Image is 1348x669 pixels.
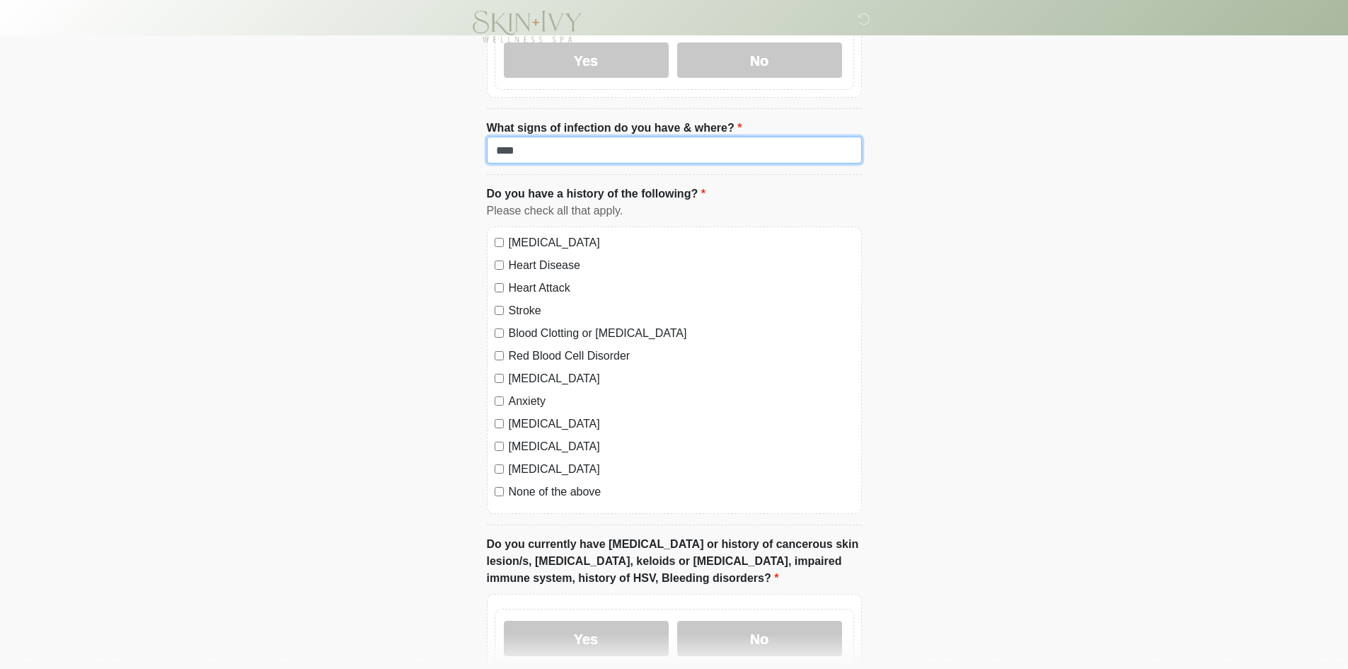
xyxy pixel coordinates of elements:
[473,11,582,42] img: Skin and Ivy Wellness Spa Logo
[487,536,862,587] label: Do you currently have [MEDICAL_DATA] or history of cancerous skin lesion/s, [MEDICAL_DATA], keloi...
[495,487,504,496] input: None of the above
[509,234,854,251] label: [MEDICAL_DATA]
[677,621,842,656] label: No
[495,306,504,315] input: Stroke
[495,261,504,270] input: Heart Disease
[509,438,854,455] label: [MEDICAL_DATA]
[487,120,742,137] label: What signs of infection do you have & where?
[509,461,854,478] label: [MEDICAL_DATA]
[495,351,504,360] input: Red Blood Cell Disorder
[504,42,669,78] label: Yes
[495,442,504,451] input: [MEDICAL_DATA]
[509,348,854,365] label: Red Blood Cell Disorder
[509,280,854,297] label: Heart Attack
[509,370,854,387] label: [MEDICAL_DATA]
[677,42,842,78] label: No
[487,202,862,219] div: Please check all that apply.
[495,419,504,428] input: [MEDICAL_DATA]
[495,464,504,474] input: [MEDICAL_DATA]
[509,302,854,319] label: Stroke
[495,328,504,338] input: Blood Clotting or [MEDICAL_DATA]
[495,396,504,406] input: Anxiety
[509,257,854,274] label: Heart Disease
[509,484,854,501] label: None of the above
[509,393,854,410] label: Anxiety
[504,621,669,656] label: Yes
[509,325,854,342] label: Blood Clotting or [MEDICAL_DATA]
[495,238,504,247] input: [MEDICAL_DATA]
[487,185,705,202] label: Do you have a history of the following?
[495,283,504,292] input: Heart Attack
[495,374,504,383] input: [MEDICAL_DATA]
[509,416,854,433] label: [MEDICAL_DATA]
